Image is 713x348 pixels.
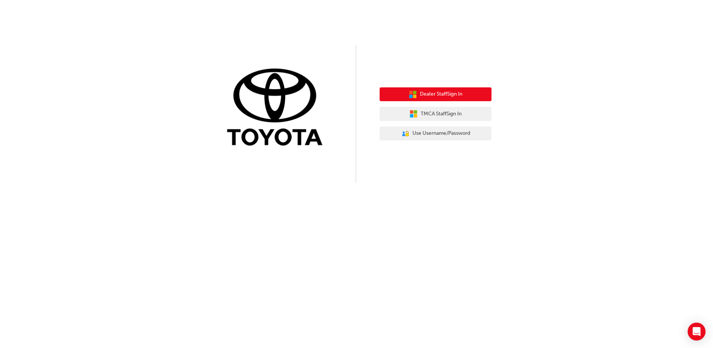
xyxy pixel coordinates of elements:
span: Use Username/Password [412,129,470,138]
img: Trak [222,67,333,149]
button: Dealer StaffSign In [380,87,491,102]
span: TMCA Staff Sign In [421,110,462,118]
button: Use Username/Password [380,127,491,141]
button: TMCA StaffSign In [380,107,491,121]
span: Dealer Staff Sign In [420,90,462,99]
div: Open Intercom Messenger [688,323,706,341]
